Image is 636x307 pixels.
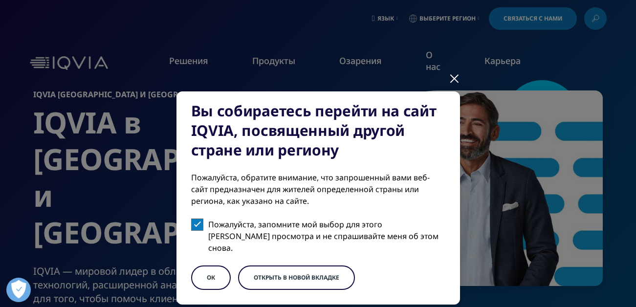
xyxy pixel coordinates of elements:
[208,219,439,253] ya-tr-span: Пожалуйста, запомните мой выбор для этого [PERSON_NAME] просмотра и не спрашивайте меня об этом с...
[191,101,437,160] ya-tr-span: Вы собираетесь перейти на сайт IQVIA, посвященный другой стране или региону
[254,274,339,282] ya-tr-span: Открыть в новой вкладке
[238,265,355,290] button: Открыть в новой вкладке
[6,278,31,302] button: Открыть настройки
[191,172,430,206] ya-tr-span: Пожалуйста, обратите внимание, что запрошенный вами веб-сайт предназначен для жителей определенно...
[207,274,215,282] ya-tr-span: ОК
[191,265,231,290] button: ОК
